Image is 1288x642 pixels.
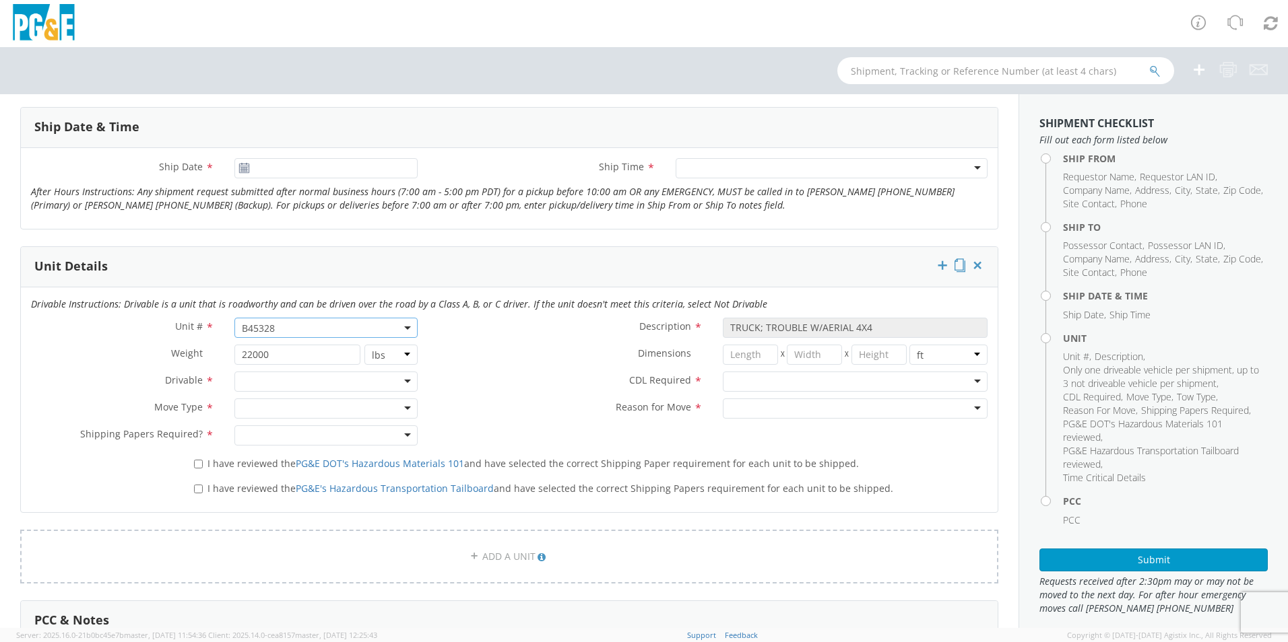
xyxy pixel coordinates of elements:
[1177,390,1218,404] li: ,
[629,373,691,386] span: CDL Required
[1148,239,1223,252] span: Possessor LAN ID
[842,345,851,365] span: X
[34,260,108,273] h3: Unit Details
[837,57,1174,84] input: Shipment, Tracking or Reference Number (at least 4 chars)
[1140,170,1215,183] span: Requestor LAN ID
[787,345,842,365] input: Width
[295,630,377,640] span: master, [DATE] 12:25:43
[1135,252,1171,266] li: ,
[296,457,464,470] a: PG&E DOT's Hazardous Materials 101
[1063,252,1132,266] li: ,
[1063,471,1146,484] span: Time Critical Details
[1063,496,1268,506] h4: PCC
[10,4,77,44] img: pge-logo-06675f144f4cfa6a6814.png
[1126,390,1171,403] span: Move Type
[1039,548,1268,571] button: Submit
[165,373,203,386] span: Drivable
[234,318,418,338] span: B45328
[725,630,758,640] a: Feedback
[1196,184,1218,197] span: State
[1109,308,1151,321] span: Ship Time
[1063,153,1268,164] h4: Ship From
[1135,252,1169,265] span: Address
[1063,404,1138,417] li: ,
[1063,350,1089,363] span: Unit #
[1148,239,1225,252] li: ,
[1063,417,1264,444] li: ,
[1141,404,1249,417] span: Shipping Papers Required
[1039,116,1154,131] strong: Shipment Checklist
[31,185,955,211] i: After Hours Instructions: Any shipment request submitted after normal business hours (7:00 am - 5...
[124,630,206,640] span: master, [DATE] 11:54:36
[159,160,203,173] span: Ship Date
[1063,390,1123,404] li: ,
[1175,252,1192,266] li: ,
[175,320,203,332] span: Unit #
[1063,252,1130,265] span: Company Name
[1175,252,1190,265] span: City
[1095,350,1143,363] span: Description
[1063,404,1136,417] span: Reason For Move
[1095,350,1145,363] li: ,
[1063,239,1145,252] li: ,
[1063,266,1115,279] span: Site Contact
[1063,363,1264,390] li: ,
[1063,184,1130,197] span: Company Name
[1063,390,1121,403] span: CDL Required
[1175,184,1192,197] li: ,
[1223,252,1263,266] li: ,
[1063,363,1259,390] span: Only one driveable vehicle per shipment, up to 3 not driveable vehicle per shipment
[1063,266,1117,279] li: ,
[207,482,893,495] span: I have reviewed the and have selected the correct Shipping Papers requirement for each unit to be...
[1196,184,1220,197] li: ,
[154,400,203,413] span: Move Type
[1063,291,1268,301] h4: Ship Date & Time
[207,457,859,470] span: I have reviewed the and have selected the correct Shipping Paper requirement for each unit to be ...
[1039,575,1268,615] span: Requests received after 2:30pm may or may not be moved to the next day. For after hour emergency ...
[1063,222,1268,232] h4: Ship To
[1223,252,1261,265] span: Zip Code
[1063,184,1132,197] li: ,
[1063,333,1268,343] h4: Unit
[1223,184,1263,197] li: ,
[723,345,778,365] input: Length
[1063,197,1117,211] li: ,
[208,630,377,640] span: Client: 2025.14.0-cea8157
[1140,170,1217,184] li: ,
[31,297,767,310] i: Drivable Instructions: Drivable is a unit that is roadworthy and can be driven over the road by a...
[1063,170,1134,183] span: Requestor Name
[20,530,998,583] a: ADD A UNIT
[1120,266,1147,279] span: Phone
[1135,184,1171,197] li: ,
[1141,404,1251,417] li: ,
[1120,197,1147,210] span: Phone
[1223,184,1261,197] span: Zip Code
[16,630,206,640] span: Server: 2025.16.0-21b0bc45e7b
[1063,444,1264,471] li: ,
[1175,184,1190,197] span: City
[638,347,691,359] span: Dimensions
[851,345,907,365] input: Height
[616,400,691,413] span: Reason for Move
[34,120,139,134] h3: Ship Date & Time
[1063,308,1104,321] span: Ship Date
[1063,197,1115,210] span: Site Contact
[296,482,494,495] a: PG&E's Hazardous Transportation Tailboard
[1067,630,1272,641] span: Copyright © [DATE]-[DATE] Agistix Inc., All Rights Reserved
[1063,170,1136,184] li: ,
[1063,444,1239,470] span: PG&E Hazardous Transportation Tailboard reviewed
[80,427,203,440] span: Shipping Papers Required?
[687,630,716,640] a: Support
[1063,417,1223,443] span: PG&E DOT's Hazardous Materials 101 reviewed
[242,322,410,334] span: B45328
[1063,308,1106,322] li: ,
[171,347,203,359] span: Weight
[778,345,787,365] span: X
[1135,184,1169,197] span: Address
[1039,133,1268,147] span: Fill out each form listed below
[1126,390,1173,404] li: ,
[1063,513,1081,526] span: PCC
[1063,350,1091,363] li: ,
[1177,390,1216,403] span: Tow Type
[194,485,203,493] input: I have reviewed thePG&E's Hazardous Transportation Tailboardand have selected the correct Shippin...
